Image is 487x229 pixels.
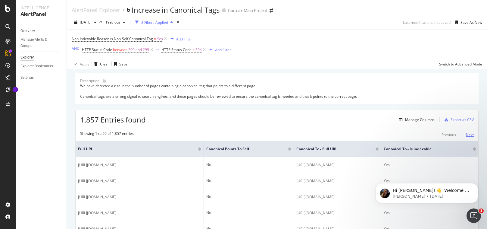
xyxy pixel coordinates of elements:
[206,194,292,199] div: No
[119,62,127,67] div: Save
[78,210,116,216] span: [URL][DOMAIN_NAME]
[92,59,109,69] button: Clear
[95,189,105,193] span: Help
[439,62,482,67] div: Switch to Advanced Mode
[26,23,104,29] p: Message from Laura, sent 235w ago
[9,110,112,122] button: Search for help
[100,62,109,67] div: Clear
[384,162,476,167] div: Yes
[384,146,464,152] span: Canonical To - Is Indexable
[87,10,99,22] img: Profile image for Jenny
[128,46,149,54] span: 200 and 299
[20,28,35,34] div: Overview
[451,117,474,122] div: Export as CSV
[403,20,451,25] div: Last modifications not saved
[50,189,71,193] span: Messages
[467,208,481,223] iframe: Intercom live chat
[442,132,456,137] div: Previous
[154,36,156,41] span: =
[206,162,292,167] div: No
[296,146,366,152] span: Canonical To - Full URL
[20,11,62,18] div: AlertPanel
[78,178,116,184] span: [URL][DOMAIN_NAME]
[72,17,99,27] button: [DATE]
[453,17,482,27] button: Save As New
[20,37,62,49] a: Manage Alerts & Groups
[405,117,435,122] div: Manage Columns
[20,63,62,69] a: Explorer Bookmarks
[12,127,101,133] div: Supported Bots
[9,135,112,147] div: Integrating Web Traffic Data
[206,146,279,152] span: Canonical Points to Self
[80,173,120,198] button: Help
[132,5,220,15] div: Increase in Canonical Tags
[12,86,101,93] div: Ask a question
[192,47,195,52] span: =
[12,43,108,63] p: Hello [PERSON_NAME].
[80,131,134,138] div: Showing 1 to 50 of 1,857 entries
[112,59,127,69] button: Save
[9,158,112,169] div: SmartIndex Overview
[270,8,273,13] div: arrow-right-arrow-left
[13,189,27,193] span: Home
[99,19,104,24] span: vs
[176,37,192,42] div: Add Filter
[384,210,476,215] div: Yes
[367,170,487,213] iframe: Intercom notifications message
[80,83,474,99] div: We have detected a rise in the number of pages containing a canonical tag that points to a differ...
[104,17,128,27] button: Previous
[80,62,89,67] div: Apply
[80,20,92,25] span: 2025 Sep. 26th
[104,10,114,21] div: Close
[113,47,127,52] span: between
[157,35,163,43] span: Yes
[20,75,62,81] a: Settings
[442,131,456,138] button: Previous
[9,124,112,135] div: Supported Bots
[13,87,18,92] div: Tooltip anchor
[20,75,34,81] div: Settings
[466,132,474,137] div: Next
[168,35,192,43] button: Add Filter
[6,81,114,104] div: Ask a questionAI Agent and team can help
[442,115,474,125] button: Export as CSV
[133,17,175,27] button: 3 Filters Applied
[466,131,474,138] button: Next
[479,208,484,213] span: 1
[12,63,108,74] p: How can we help?
[155,47,159,52] button: or
[26,17,104,52] span: Hi [PERSON_NAME]! 👋 Welcome to Botify chat support! Have a question? Reply to this message and ou...
[80,115,146,125] span: 1,857 Entries found
[296,194,335,200] span: [URL][DOMAIN_NAME]
[78,194,116,200] span: [URL][DOMAIN_NAME]
[72,46,80,51] button: AND
[296,210,335,216] span: [URL][DOMAIN_NAME]
[64,10,76,22] img: Profile image for Victoria
[20,28,62,34] a: Overview
[141,20,168,25] div: 3 Filters Applied
[82,47,112,52] span: HTTP Status Code
[78,162,116,168] span: [URL][DOMAIN_NAME]
[206,210,292,215] div: No
[20,5,62,11] div: Intelligence
[78,146,189,152] span: Full URL
[12,160,101,167] div: SmartIndex Overview
[206,178,292,183] div: No
[175,19,180,25] div: times
[72,36,153,41] span: Non-Indexable Reason is Non-Self Canonical Tag
[20,54,62,61] a: Explorer
[20,37,57,49] div: Manage Alerts & Groups
[9,147,112,158] div: Understanding AI Bot Data in Botify
[20,63,53,69] div: Explorer Bookmarks
[80,78,100,83] div: Description:
[460,20,482,25] div: Save As New
[296,178,335,184] span: [URL][DOMAIN_NAME]
[12,113,49,119] span: Search for help
[72,7,120,13] a: AlertPanel Explorer
[12,149,101,155] div: Understanding AI Bot Data in Botify
[12,93,101,99] div: AI Agent and team can help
